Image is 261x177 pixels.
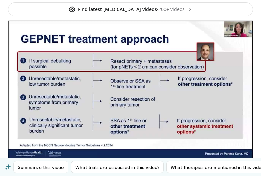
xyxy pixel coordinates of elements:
span: 200+ videos [158,6,193,13]
button: Summarize this video [13,161,68,173]
video-js: Video Player [8,21,253,158]
span: Find latest [MEDICAL_DATA] videos [69,6,157,13]
a: Find latest [MEDICAL_DATA] videos·200+ videos [8,2,253,16]
button: What trials are discussed in this video? [71,161,164,173]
